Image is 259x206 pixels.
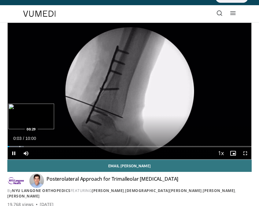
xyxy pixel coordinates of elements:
button: Enable picture-in-picture mode [227,147,239,159]
a: [PERSON_NAME] [7,194,40,199]
img: image.jpeg [8,104,54,129]
h4: Posterolateral Approach for Trimalleolar [MEDICAL_DATA] [46,176,178,186]
button: Playback Rate [215,147,227,159]
video-js: Video Player [8,23,251,159]
a: [PERSON_NAME] [203,188,235,193]
a: Email [PERSON_NAME] [7,160,252,172]
img: NYU Langone Orthopedics [7,176,24,186]
span: / [23,136,24,141]
div: Progress Bar [8,146,251,147]
img: Avatar [29,173,44,188]
span: 0:03 [13,136,21,141]
button: Mute [20,147,32,159]
button: Fullscreen [239,147,251,159]
a: NYU Langone Orthopedics [12,188,71,193]
span: 10:00 [25,136,36,141]
div: By FEATURING , , , [7,188,252,199]
a: [PERSON_NAME] [92,188,124,193]
button: Pause [8,147,20,159]
img: VuMedi Logo [23,11,56,17]
a: [DEMOGRAPHIC_DATA][PERSON_NAME] [125,188,202,193]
